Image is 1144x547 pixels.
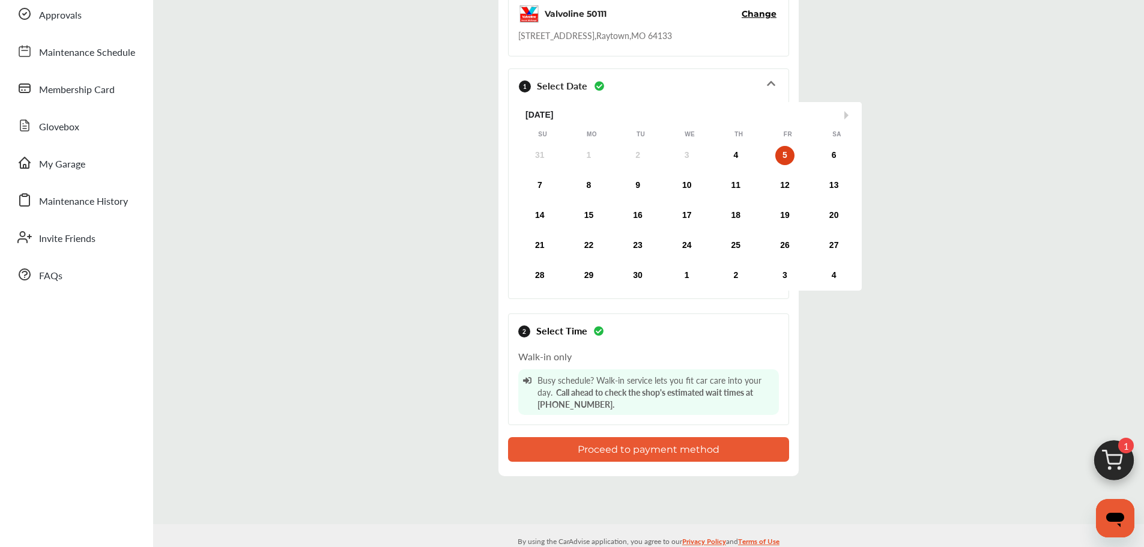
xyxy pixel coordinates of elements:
img: logo-valvoline.png [518,3,540,25]
div: month 2025-09 [515,144,859,288]
div: Choose Wednesday, October 1st, 2025 [677,266,697,285]
a: Invite Friends [11,222,141,253]
div: Choose Saturday, September 13th, 2025 [825,176,844,195]
span: Maintenance Schedule [39,45,135,61]
a: Glovebox [11,110,141,141]
div: Select Date [518,74,779,97]
span: 1 [1118,438,1134,453]
div: Choose Monday, September 8th, 2025 [579,176,598,195]
div: Choose Tuesday, September 9th, 2025 [628,176,647,195]
span: Membership Card [39,82,115,98]
div: Choose Friday, September 19th, 2025 [775,206,794,225]
div: Choose Sunday, September 7th, 2025 [530,176,549,195]
span: Glovebox [39,119,79,135]
span: Approvals [39,8,82,23]
div: Choose Friday, September 5th, 2025 [775,146,794,165]
div: Choose Friday, October 3rd, 2025 [775,266,794,285]
div: 1 [519,80,531,92]
div: Choose Wednesday, September 17th, 2025 [677,206,697,225]
div: Not available Sunday, August 31st, 2025 [530,146,549,165]
div: Choose Monday, September 15th, 2025 [579,206,598,225]
div: Choose Thursday, September 18th, 2025 [726,206,745,225]
div: Choose Wednesday, September 24th, 2025 [677,236,697,255]
div: Su [537,130,549,139]
div: Choose Thursday, October 2nd, 2025 [726,266,745,285]
a: My Garage [11,147,141,178]
div: Sa [831,130,843,139]
button: Change [742,8,776,20]
div: Choose Saturday, September 27th, 2025 [825,236,844,255]
img: cart_icon.3d0951e8.svg [1085,435,1143,492]
a: FAQs [11,259,141,290]
div: Select Time [518,324,779,337]
span: My Garage [39,157,85,172]
div: Walk-in only [518,343,779,415]
div: Valvoline 50111 [545,8,607,20]
div: Choose Tuesday, September 23rd, 2025 [628,236,647,255]
div: [DATE] [518,110,862,120]
a: Membership Card [11,73,141,104]
div: Choose Sunday, September 28th, 2025 [530,266,549,285]
button: Proceed to payment method [508,437,789,462]
div: Choose Saturday, September 6th, 2025 [825,146,844,165]
div: Choose Friday, September 12th, 2025 [775,176,794,195]
p: By using the CarAdvise application, you agree to our and [153,534,1144,547]
a: Maintenance Schedule [11,35,141,67]
div: Choose Tuesday, September 16th, 2025 [628,206,647,225]
span: FAQs [39,268,62,284]
div: [STREET_ADDRESS] , Raytown , MO 64133 [518,29,672,41]
div: Choose Wednesday, September 10th, 2025 [677,176,697,195]
div: Not available Wednesday, September 3rd, 2025 [677,146,697,165]
button: Next Month [844,111,853,119]
span: Maintenance History [39,194,128,210]
div: 2 [518,325,530,337]
div: Fr [782,130,794,139]
div: Choose Thursday, September 11th, 2025 [726,176,745,195]
div: We [684,130,696,139]
div: Mo [586,130,598,139]
div: Tu [635,130,647,139]
div: Choose Monday, September 29th, 2025 [579,266,598,285]
iframe: Button to launch messaging window [1096,499,1134,537]
div: Choose Sunday, September 14th, 2025 [530,206,549,225]
div: Th [733,130,745,139]
a: Maintenance History [11,184,141,216]
span: Invite Friends [39,231,95,247]
div: Choose Tuesday, September 30th, 2025 [628,266,647,285]
div: Choose Saturday, September 20th, 2025 [825,206,844,225]
div: Choose Thursday, September 25th, 2025 [726,236,745,255]
div: Not available Tuesday, September 2nd, 2025 [628,146,647,165]
div: Choose Saturday, October 4th, 2025 [825,266,844,285]
div: Choose Monday, September 22nd, 2025 [579,236,598,255]
div: Busy schedule? Walk-in service lets you fit car care into your day. [518,369,779,415]
div: Choose Thursday, September 4th, 2025 [726,146,745,165]
div: Choose Sunday, September 21st, 2025 [530,236,549,255]
div: Choose Friday, September 26th, 2025 [775,236,794,255]
div: Not available Monday, September 1st, 2025 [579,146,598,165]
